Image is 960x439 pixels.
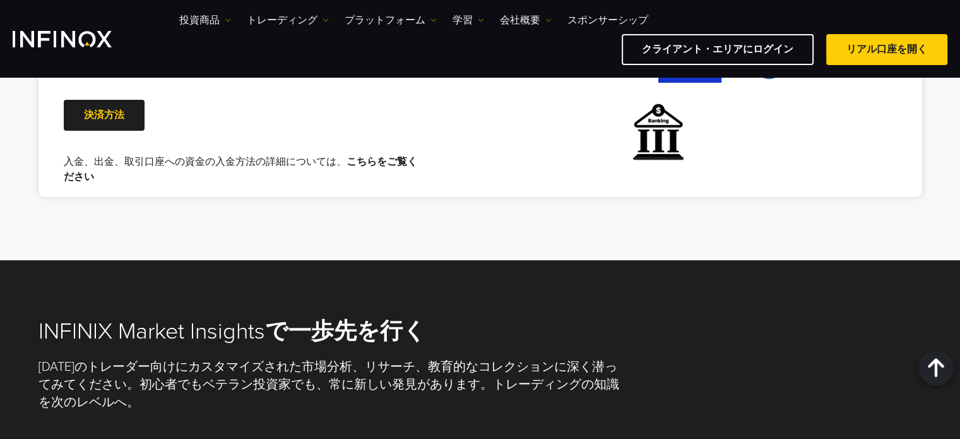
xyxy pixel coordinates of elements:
a: クライアント・エリアにログイン [622,34,814,65]
a: 決済方法 [64,100,145,131]
a: 学習 [453,13,484,28]
a: トレーディング [247,13,329,28]
img: internet_banking.webp [595,95,721,171]
a: 投資商品 [179,13,231,28]
p: 入金、出金、取引口座への資金の入金方法の詳細については、 [64,154,420,184]
a: 会社概要 [500,13,552,28]
a: リアル口座を開く [826,34,947,65]
a: INFINOX Logo [13,31,141,47]
a: プラットフォーム [345,13,437,28]
p: [DATE]のトレーダー向けにカスタマイズされた市場分析、リサーチ、教育的なコレクションに深く潜ってみてください。初心者でもベテラン投資家でも、常に新しい発見があります。トレーディングの知識を次... [39,358,621,411]
h2: INFINIX Market Insights [39,318,922,346]
a: スポンサーシップ [567,13,648,28]
strong: で一歩先を行く [265,318,426,345]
